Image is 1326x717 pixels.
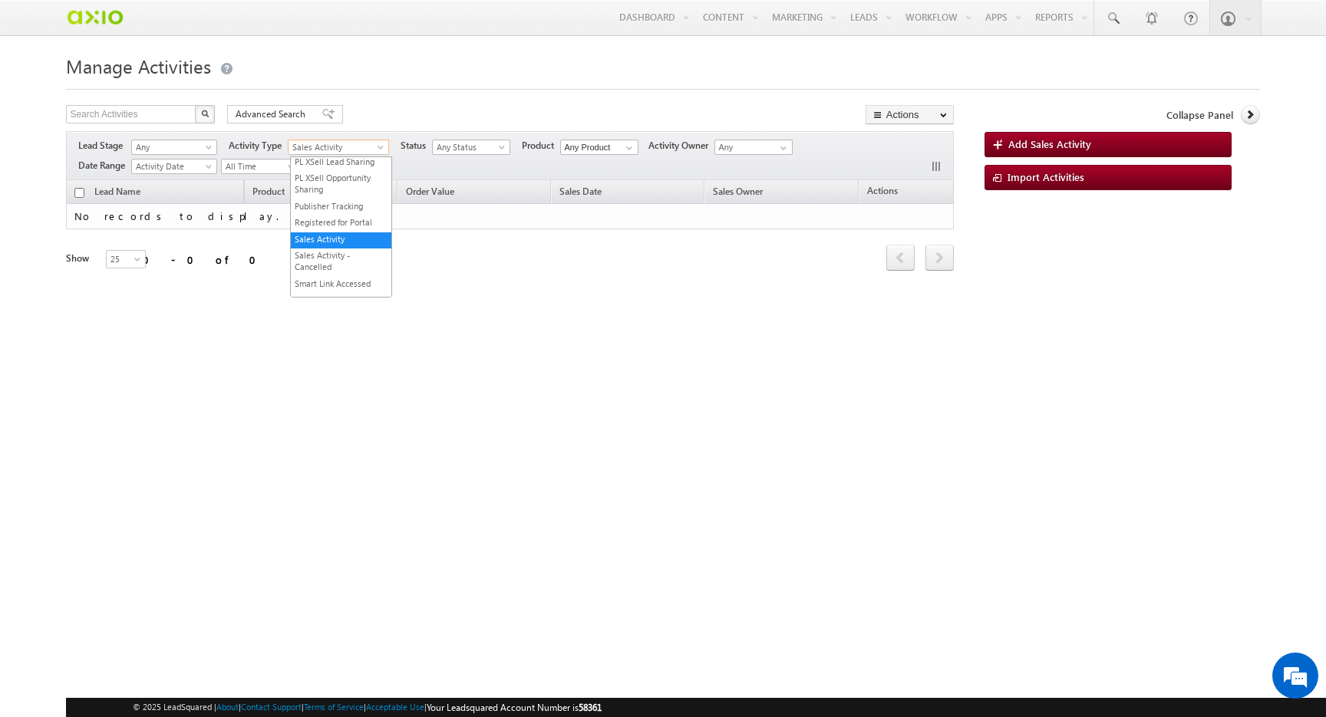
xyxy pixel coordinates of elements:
[401,139,432,153] span: Status
[107,252,147,266] span: 25
[66,204,953,229] td: No records to display.
[291,233,391,245] a: Sales Activity
[201,110,209,117] img: Search
[866,105,954,124] button: Actions
[74,188,84,198] input: Check all records
[236,107,310,121] span: Advanced Search
[886,245,915,271] span: prev
[925,246,954,271] a: next
[406,186,454,197] span: Order Value
[288,140,389,155] a: Sales Activity
[143,251,266,268] div: 0 - 0 of 0
[291,278,391,289] a: Smart Link Accessed
[131,159,217,174] a: Activity Date
[1166,108,1233,122] span: Collapse Panel
[216,702,239,712] a: About
[522,139,560,153] span: Product
[714,140,793,155] input: Type to Search
[290,156,392,298] ul: Sales Activity
[366,702,424,712] a: Acceptable Use
[433,140,506,154] span: Any Status
[66,252,94,265] div: Show
[78,139,129,153] span: Lead Stage
[559,186,602,197] span: Sales Date
[705,183,770,203] span: Sales Owner
[132,160,212,173] span: Activity Date
[106,250,146,268] a: 25
[398,183,462,203] a: Order Value
[66,4,124,31] img: Custom Logo
[78,159,131,173] span: Date Range
[304,702,364,712] a: Terms of Service
[289,140,381,154] span: Sales Activity
[241,702,302,712] a: Contact Support
[552,183,609,203] a: Sales Date
[427,702,602,713] span: Your Leadsquared Account Number is
[66,54,211,78] span: Manage Activities
[1008,170,1084,183] span: Import Activities
[925,245,954,271] span: next
[291,216,391,228] a: Registered for Portal
[291,294,391,305] a: testing_activity
[291,156,391,167] a: PL XSell Lead Sharing
[291,249,391,273] a: Sales Activity - Cancelled
[772,140,791,156] a: Show All Items
[221,159,299,174] a: All Time
[618,140,637,156] a: Show All Items
[132,140,212,154] span: Any
[560,140,638,155] input: Type to Search
[291,172,391,196] a: PL XSell Opportunity Sharing
[859,183,905,202] span: Actions
[579,702,602,713] span: 58361
[432,140,510,155] a: Any Status
[131,140,217,155] a: Any
[1008,137,1091,150] span: Add Sales Activity
[87,183,148,203] span: Lead Name
[133,700,602,715] span: © 2025 LeadSquared | | | | |
[886,246,915,271] a: prev
[222,160,295,173] span: All Time
[229,139,288,153] span: Activity Type
[245,183,292,203] span: Product
[648,139,714,153] span: Activity Owner
[291,200,391,212] a: Publisher Tracking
